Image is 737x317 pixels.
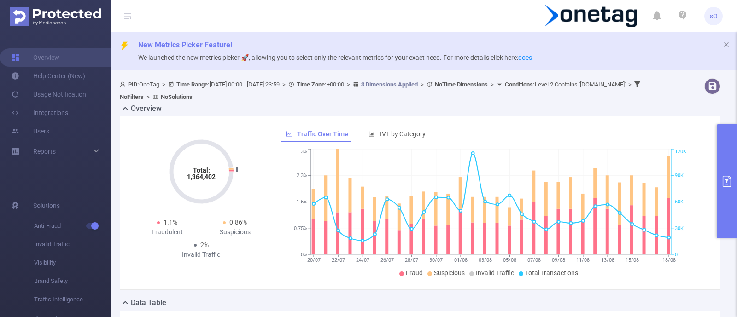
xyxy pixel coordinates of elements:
[33,196,60,215] span: Solutions
[131,297,166,308] h2: Data Table
[200,241,209,248] span: 2%
[11,48,59,67] a: Overview
[503,257,516,263] tspan: 05/08
[626,81,634,88] span: >
[193,167,210,174] tspan: Total:
[344,81,353,88] span: >
[675,225,684,231] tspan: 30K
[518,54,532,61] a: docs
[723,40,730,50] button: icon: close
[120,81,643,100] span: OneTag [DATE] 00:00 - [DATE] 23:59 +00:00
[361,81,418,88] u: 3 Dimensions Applied
[527,257,541,263] tspan: 07/08
[380,257,394,263] tspan: 26/07
[11,122,49,140] a: Users
[301,252,307,258] tspan: 0%
[723,41,730,48] i: icon: close
[34,217,111,235] span: Anti-Fraud
[286,131,292,137] i: icon: line-chart
[406,269,423,277] span: Fraud
[120,81,128,87] i: icon: user
[331,257,345,263] tspan: 22/07
[675,149,686,155] tspan: 120K
[11,104,68,122] a: Integrations
[476,269,514,277] span: Invalid Traffic
[488,81,497,88] span: >
[675,199,684,205] tspan: 60K
[380,130,426,138] span: IVT by Category
[176,81,210,88] b: Time Range:
[120,41,129,51] i: icon: thunderbolt
[201,227,269,237] div: Suspicious
[229,219,247,226] span: 0.86%
[625,257,638,263] tspan: 15/08
[675,252,678,258] tspan: 0
[138,40,232,49] span: New Metrics Picker Feature!
[34,272,111,290] span: Brand Safety
[280,81,288,88] span: >
[552,257,565,263] tspan: 09/08
[405,257,418,263] tspan: 28/07
[478,257,491,263] tspan: 03/08
[429,257,443,263] tspan: 30/07
[368,131,375,137] i: icon: bar-chart
[434,269,465,277] span: Suspicious
[297,173,307,179] tspan: 2.3%
[601,257,614,263] tspan: 13/08
[133,227,201,237] div: Fraudulent
[675,173,684,179] tspan: 90K
[34,254,111,272] span: Visibility
[11,85,86,104] a: Usage Notification
[435,81,488,88] b: No Time Dimensions
[128,81,139,88] b: PID:
[34,290,111,309] span: Traffic Intelligence
[418,81,427,88] span: >
[161,93,193,100] b: No Solutions
[662,257,675,263] tspan: 18/08
[33,148,56,155] span: Reports
[159,81,168,88] span: >
[120,93,144,100] b: No Filters
[297,81,327,88] b: Time Zone:
[187,173,216,180] tspan: 1,364,402
[10,7,101,26] img: Protected Media
[167,250,235,259] div: Invalid Traffic
[164,219,177,226] span: 1.1%
[33,142,56,161] a: Reports
[138,54,532,61] span: We launched the new metrics picker 🚀, allowing you to select only the relevant metrics for your e...
[505,81,535,88] b: Conditions :
[297,199,307,205] tspan: 1.5%
[34,235,111,254] span: Invalid Traffic
[301,149,307,155] tspan: 3%
[356,257,369,263] tspan: 24/07
[11,67,85,85] a: Help Center (New)
[294,225,307,231] tspan: 0.75%
[710,7,718,25] span: sO
[307,257,320,263] tspan: 20/07
[576,257,590,263] tspan: 11/08
[525,269,578,277] span: Total Transactions
[144,93,152,100] span: >
[505,81,626,88] span: Level 2 Contains '[DOMAIN_NAME]'
[454,257,467,263] tspan: 01/08
[131,103,162,114] h2: Overview
[297,130,348,138] span: Traffic Over Time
